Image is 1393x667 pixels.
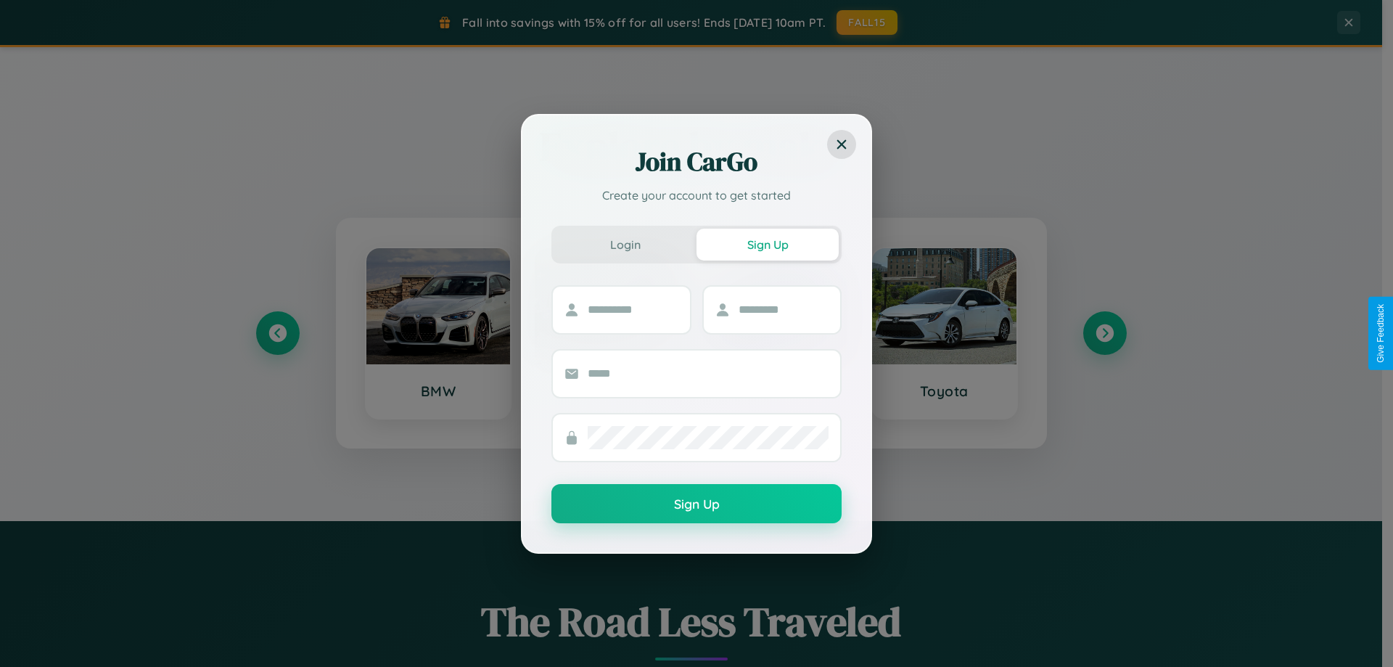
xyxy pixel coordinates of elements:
button: Login [554,229,696,261]
button: Sign Up [551,484,842,523]
div: Give Feedback [1376,304,1386,363]
p: Create your account to get started [551,187,842,204]
button: Sign Up [696,229,839,261]
h2: Join CarGo [551,144,842,179]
